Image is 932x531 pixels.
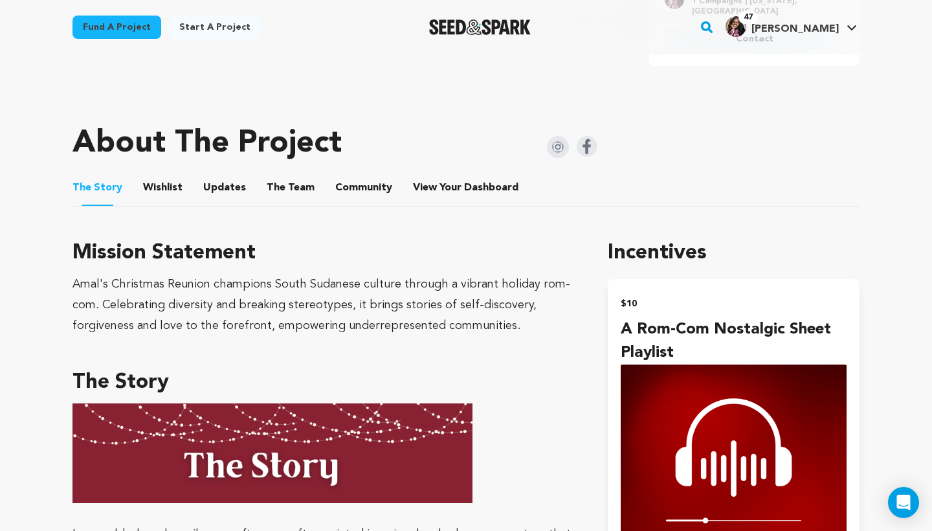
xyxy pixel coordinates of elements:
h3: The Story [72,367,577,398]
span: Team [267,180,315,196]
span: Dashboard [464,180,518,196]
span: The [267,180,285,196]
a: Emma L.'s Profile [723,14,860,37]
h1: About The Project [72,128,342,159]
a: Seed&Spark Homepage [429,19,531,35]
a: Fund a project [72,16,161,39]
div: Amal's Christmas Reunion champions South Sudanese culture through a vibrant holiday rom-com. Cele... [72,274,577,336]
span: Updates [203,180,246,196]
img: 1715821892-The%20Story.png [72,403,472,504]
span: The [72,180,91,196]
h2: $10 [621,295,847,313]
div: Emma L.'s Profile [726,16,839,37]
a: ViewYourDashboard [413,180,521,196]
span: Emma L.'s Profile [723,14,860,41]
img: c32b33c2159c78ca.jpg [726,16,746,37]
span: [PERSON_NAME] [751,24,839,34]
a: Start a project [169,16,261,39]
span: Story [72,180,122,196]
img: Seed&Spark Facebook Icon [577,136,597,157]
h1: Incentives [608,238,860,269]
img: Seed&Spark Logo Dark Mode [429,19,531,35]
div: Open Intercom Messenger [888,487,919,518]
h3: Mission Statement [72,238,577,269]
span: 47 [738,11,758,24]
h4: A Rom-Com Nostalgic Sheet Playlist [621,318,847,365]
span: Your [413,180,521,196]
span: Community [335,180,392,196]
span: Wishlist [143,180,183,196]
img: Seed&Spark Instagram Icon [547,136,569,158]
